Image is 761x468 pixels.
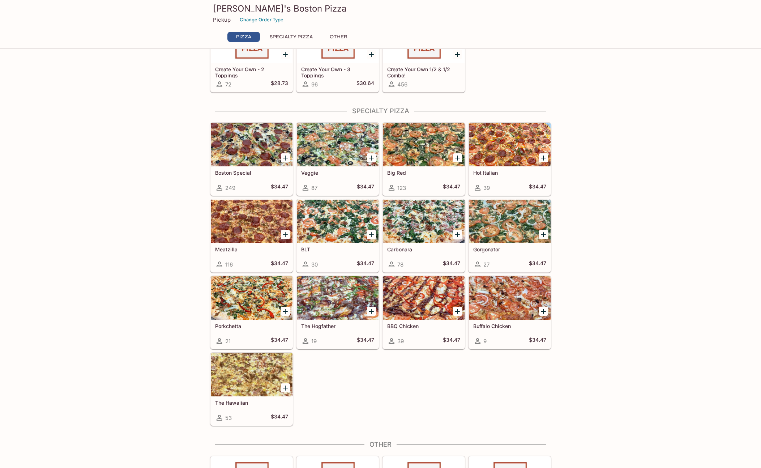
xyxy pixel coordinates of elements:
[443,260,460,269] h5: $34.47
[367,153,376,162] button: Add Veggie
[443,183,460,192] h5: $34.47
[529,337,546,345] h5: $34.47
[469,276,551,320] div: Buffalo Chicken
[296,199,379,272] a: BLT30$34.47
[311,184,317,191] span: 87
[301,246,374,252] h5: BLT
[356,80,374,89] h5: $30.64
[311,81,318,88] span: 96
[469,200,551,243] div: Gorgonator
[301,170,374,176] h5: Veggie
[453,307,462,316] button: Add BBQ Chicken
[311,261,318,268] span: 30
[383,200,465,243] div: Carbonara
[281,50,290,59] button: Add Create Your Own - 2 Toppings
[213,16,231,23] p: Pickup
[210,107,551,115] h4: Specialty Pizza
[539,307,548,316] button: Add Buffalo Chicken
[483,338,487,345] span: 9
[397,184,406,191] span: 123
[367,230,376,239] button: Add BLT
[301,66,374,78] h5: Create Your Own - 3 Toppings
[382,123,465,196] a: Big Red123$34.47
[387,323,460,329] h5: BBQ Chicken
[453,230,462,239] button: Add Carbonara
[281,383,290,392] button: Add The Hawaiian
[225,414,232,421] span: 53
[473,323,546,329] h5: Buffalo Chicken
[213,3,548,14] h3: [PERSON_NAME]'s Boston Pizza
[281,230,290,239] button: Add Meatzilla
[225,261,233,268] span: 116
[210,123,293,196] a: Boston Special249$34.47
[469,199,551,272] a: Gorgonator27$34.47
[453,50,462,59] button: Add Create Your Own 1/2 & 1/2 Combo!
[266,32,317,42] button: Specialty Pizza
[387,246,460,252] h5: Carbonara
[469,123,551,166] div: Hot Italian
[529,260,546,269] h5: $34.47
[387,66,460,78] h5: Create Your Own 1/2 & 1/2 Combo!
[483,261,489,268] span: 27
[383,20,465,63] div: Create Your Own 1/2 & 1/2 Combo!
[296,19,379,92] a: Create Your Own - 3 Toppings96$30.64
[382,276,465,349] a: BBQ Chicken39$34.47
[469,276,551,349] a: Buffalo Chicken9$34.47
[210,441,551,448] h4: Other
[367,307,376,316] button: Add The Hogfather
[382,19,465,92] a: Create Your Own 1/2 & 1/2 Combo!456
[271,413,288,422] h5: $34.47
[387,170,460,176] h5: Big Red
[215,170,288,176] h5: Boston Special
[271,80,288,89] h5: $28.73
[225,184,235,191] span: 249
[529,183,546,192] h5: $34.47
[281,307,290,316] button: Add Porkchetta
[210,276,293,349] a: Porkchetta21$34.47
[271,260,288,269] h5: $34.47
[539,230,548,239] button: Add Gorgonator
[210,199,293,272] a: Meatzilla116$34.47
[211,353,292,396] div: The Hawaiian
[473,246,546,252] h5: Gorgonator
[211,20,292,63] div: Create Your Own - 2 Toppings
[227,32,260,42] button: Pizza
[539,153,548,162] button: Add Hot Italian
[473,170,546,176] h5: Hot Italian
[443,337,460,345] h5: $34.47
[301,323,374,329] h5: The Hogfather
[357,337,374,345] h5: $34.47
[271,183,288,192] h5: $34.47
[281,153,290,162] button: Add Boston Special
[225,81,231,88] span: 72
[357,183,374,192] h5: $34.47
[297,200,379,243] div: BLT
[322,32,355,42] button: Other
[225,338,231,345] span: 21
[211,200,292,243] div: Meatzilla
[215,66,288,78] h5: Create Your Own - 2 Toppings
[211,276,292,320] div: Porkchetta
[297,276,379,320] div: The Hogfather
[210,19,293,92] a: Create Your Own - 2 Toppings72$28.73
[397,261,403,268] span: 78
[383,276,465,320] div: BBQ Chicken
[215,246,288,252] h5: Meatzilla
[297,123,379,166] div: Veggie
[296,276,379,349] a: The Hogfather19$34.47
[211,123,292,166] div: Boston Special
[357,260,374,269] h5: $34.47
[367,50,376,59] button: Add Create Your Own - 3 Toppings
[397,338,404,345] span: 39
[383,123,465,166] div: Big Red
[469,123,551,196] a: Hot Italian39$34.47
[215,400,288,406] h5: The Hawaiian
[296,123,379,196] a: Veggie87$34.47
[382,199,465,272] a: Carbonara78$34.47
[297,20,379,63] div: Create Your Own - 3 Toppings
[397,81,407,88] span: 456
[483,184,490,191] span: 39
[271,337,288,345] h5: $34.47
[210,353,293,426] a: The Hawaiian53$34.47
[453,153,462,162] button: Add Big Red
